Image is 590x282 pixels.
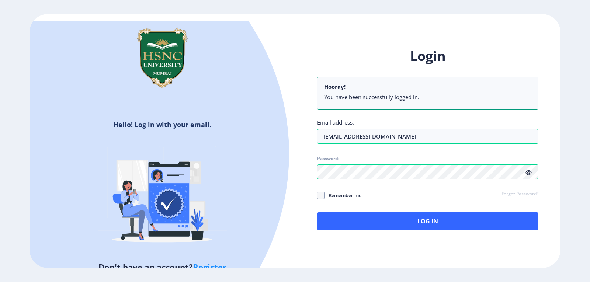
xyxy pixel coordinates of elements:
input: Email address [317,129,538,144]
h1: Login [317,47,538,65]
button: Log In [317,212,538,230]
b: Hooray! [324,83,346,90]
a: Forgot Password? [502,191,538,198]
label: Password: [317,156,339,161]
li: You have been successfully logged in. [324,93,531,101]
img: hsnc.png [125,21,199,95]
h5: Don't have an account? [35,261,289,273]
img: Verified-rafiki.svg [98,132,227,261]
a: Register [193,261,226,272]
label: Email address: [317,119,354,126]
span: Remember me [324,191,361,200]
